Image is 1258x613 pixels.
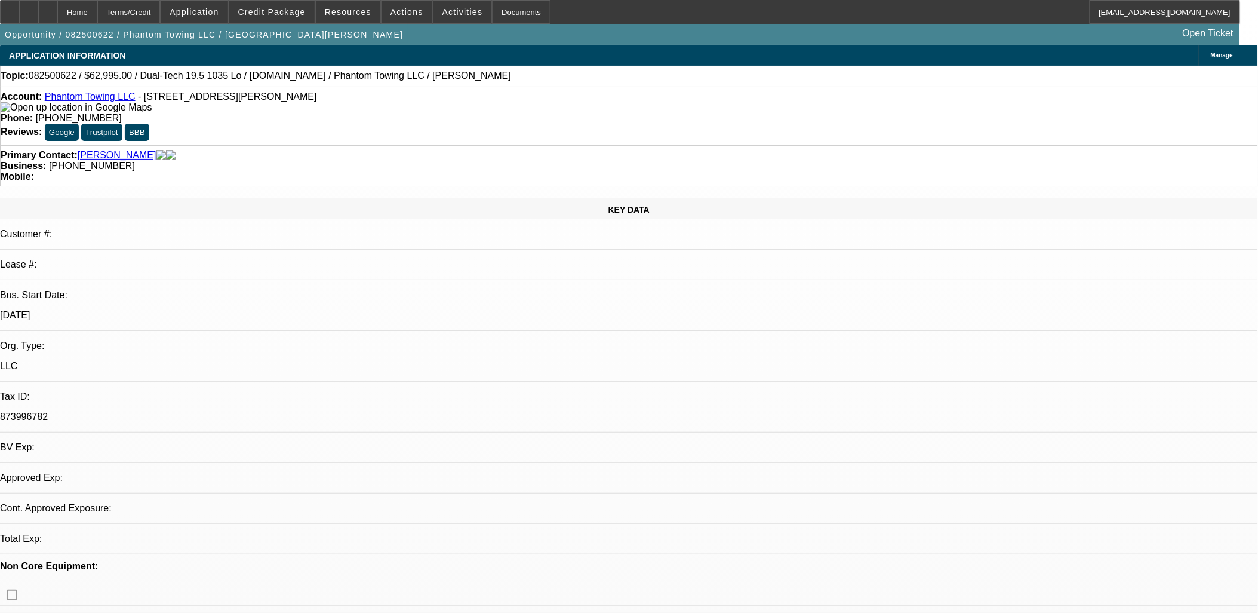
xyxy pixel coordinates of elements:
button: Activities [433,1,492,23]
img: facebook-icon.png [156,150,166,161]
strong: Mobile: [1,171,34,182]
a: Phantom Towing LLC [45,91,136,102]
img: linkedin-icon.png [166,150,176,161]
strong: Phone: [1,113,33,123]
button: BBB [125,124,149,141]
span: Manage [1211,52,1233,59]
strong: Account: [1,91,42,102]
button: Google [45,124,79,141]
span: KEY DATA [608,205,650,214]
button: Credit Package [229,1,315,23]
span: - [STREET_ADDRESS][PERSON_NAME] [138,91,317,102]
button: Trustpilot [81,124,122,141]
button: Resources [316,1,380,23]
button: Actions [382,1,432,23]
span: Credit Package [238,7,306,17]
span: Activities [442,7,483,17]
span: Opportunity / 082500622 / Phantom Towing LLC / [GEOGRAPHIC_DATA][PERSON_NAME] [5,30,403,39]
strong: Reviews: [1,127,42,137]
a: Open Ticket [1178,23,1238,44]
span: [PHONE_NUMBER] [36,113,122,123]
span: APPLICATION INFORMATION [9,51,125,60]
span: Actions [390,7,423,17]
span: [PHONE_NUMBER] [49,161,135,171]
span: Application [170,7,219,17]
button: Application [161,1,227,23]
strong: Business: [1,161,46,171]
span: Resources [325,7,371,17]
span: 082500622 / $62,995.00 / Dual-Tech 19.5 1035 Lo / [DOMAIN_NAME] / Phantom Towing LLC / [PERSON_NAME] [29,71,511,81]
strong: Topic: [1,71,29,81]
strong: Primary Contact: [1,150,78,161]
a: [PERSON_NAME] [78,150,156,161]
img: Open up location in Google Maps [1,102,152,113]
a: View Google Maps [1,102,152,112]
